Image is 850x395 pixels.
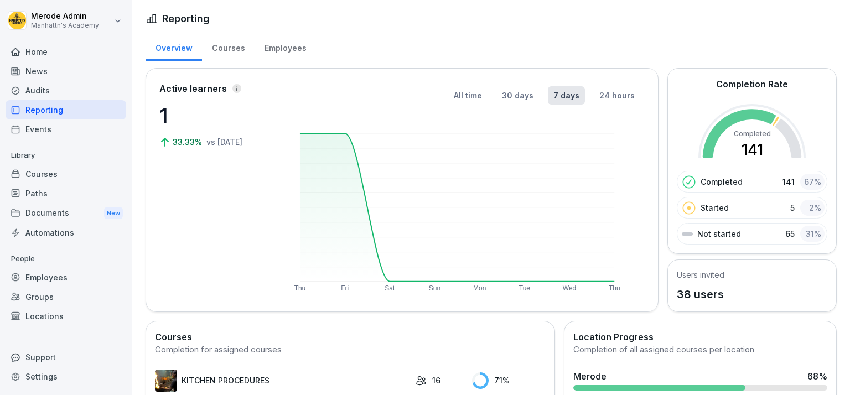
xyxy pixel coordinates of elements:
[6,184,126,203] a: Paths
[6,250,126,268] p: People
[6,147,126,164] p: Library
[6,203,126,224] a: DocumentsNew
[6,42,126,61] a: Home
[155,344,546,356] div: Completion for assigned courses
[569,365,832,395] a: Merode68%
[785,228,795,240] p: 65
[573,370,607,383] div: Merode
[6,164,126,184] a: Courses
[519,284,531,292] text: Tue
[6,367,126,386] a: Settings
[155,370,177,392] img: cg5lo66e1g15nr59ub5pszec.png
[155,330,546,344] h2: Courses
[594,86,640,105] button: 24 hours
[159,82,227,95] p: Active learners
[677,269,724,280] h5: Users invited
[677,286,724,303] p: 38 users
[6,287,126,306] a: Groups
[6,100,126,119] a: Reporting
[432,375,440,386] p: 16
[697,228,741,240] p: Not started
[255,33,316,61] a: Employees
[800,174,825,190] div: 67 %
[173,136,204,148] p: 33.33%
[206,136,242,148] p: vs [DATE]
[472,372,546,389] div: 71 %
[31,22,99,29] p: Manhattn's Academy
[782,176,795,188] p: 141
[31,12,99,21] p: Merode Admin
[573,344,827,356] div: Completion of all assigned courses per location
[716,77,788,91] h2: Completion Rate
[448,86,488,105] button: All time
[146,33,202,61] a: Overview
[563,284,576,292] text: Wed
[701,202,729,214] p: Started
[548,86,585,105] button: 7 days
[155,370,410,392] a: KITCHEN PROCEDURES
[473,284,486,292] text: Mon
[159,101,270,131] p: 1
[202,33,255,61] a: Courses
[6,203,126,224] div: Documents
[701,176,743,188] p: Completed
[162,11,210,26] h1: Reporting
[6,223,126,242] a: Automations
[104,207,123,220] div: New
[6,81,126,100] a: Audits
[800,200,825,216] div: 2 %
[6,61,126,81] a: News
[496,86,539,105] button: 30 days
[6,268,126,287] a: Employees
[573,330,827,344] h2: Location Progress
[609,284,621,292] text: Thu
[6,119,126,139] a: Events
[429,284,440,292] text: Sun
[385,284,396,292] text: Sat
[790,202,795,214] p: 5
[807,370,827,383] div: 68 %
[294,284,306,292] text: Thu
[6,347,126,367] div: Support
[6,306,126,326] a: Locations
[341,284,349,292] text: Fri
[800,226,825,242] div: 31 %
